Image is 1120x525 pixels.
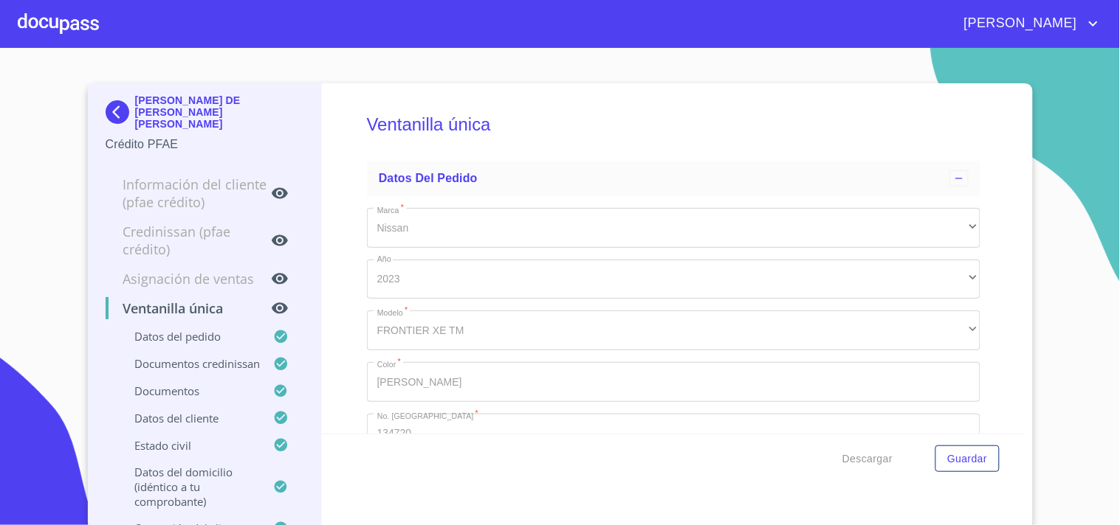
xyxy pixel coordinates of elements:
[106,94,304,136] div: [PERSON_NAME] DE [PERSON_NAME] [PERSON_NAME]
[135,94,304,130] p: [PERSON_NAME] DE [PERSON_NAME] [PERSON_NAME]
[367,260,980,299] div: 2023
[379,172,478,184] span: Datos del pedido
[106,465,274,509] p: Datos del domicilio (idéntico a tu comprobante)
[935,445,999,473] button: Guardar
[106,270,272,288] p: Asignación de Ventas
[367,310,980,350] div: FRONTIER XE TM
[106,100,135,124] img: Docupass spot blue
[947,450,987,468] span: Guardar
[106,438,274,453] p: Estado civil
[367,208,980,248] div: Nissan
[106,356,274,371] p: Documentos CrediNissan
[842,450,893,468] span: Descargar
[106,136,304,153] p: Crédito PFAE
[953,12,1102,35] button: account of current user
[106,411,274,425] p: Datos del cliente
[106,299,272,317] p: Ventanilla única
[367,94,980,155] h5: Ventanilla única
[106,329,274,344] p: Datos del pedido
[367,161,980,196] div: Datos del pedido
[953,12,1085,35] span: [PERSON_NAME]
[836,445,899,473] button: Descargar
[106,383,274,398] p: Documentos
[106,175,272,211] p: Información del cliente (PFAE crédito)
[106,223,272,258] p: Credinissan (PFAE crédito)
